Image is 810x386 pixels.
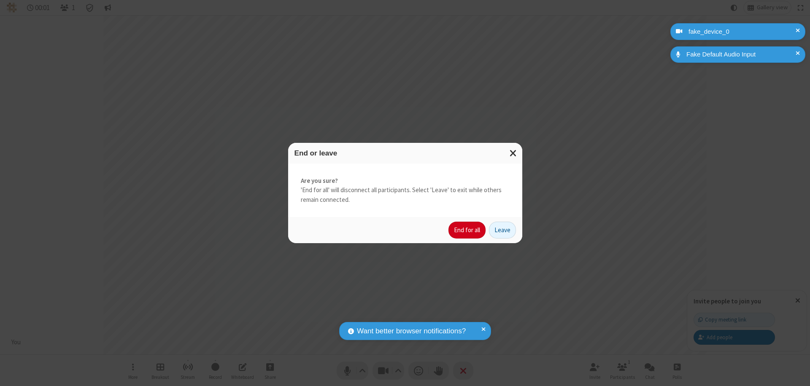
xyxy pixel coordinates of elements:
[357,326,466,337] span: Want better browser notifications?
[448,222,486,239] button: End for all
[683,50,799,59] div: Fake Default Audio Input
[489,222,516,239] button: Leave
[505,143,522,164] button: Close modal
[294,149,516,157] h3: End or leave
[301,176,510,186] strong: Are you sure?
[288,164,522,217] div: 'End for all' will disconnect all participants. Select 'Leave' to exit while others remain connec...
[686,27,799,37] div: fake_device_0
